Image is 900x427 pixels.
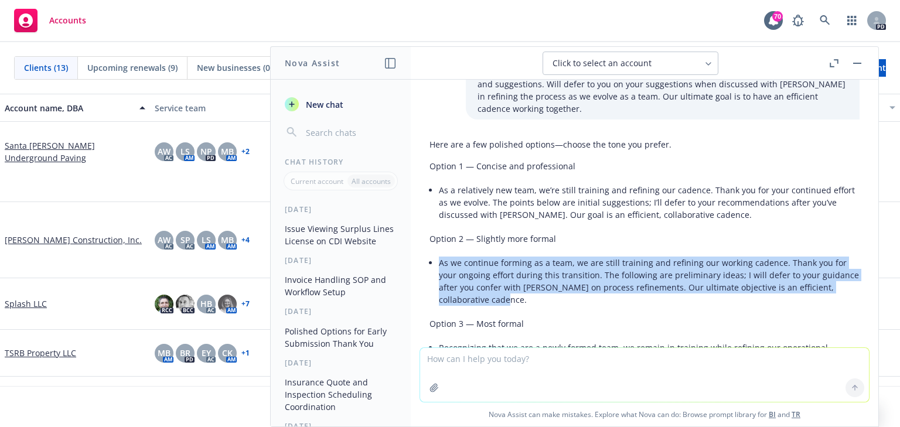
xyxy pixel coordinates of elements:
span: Nova Assist can make mistakes. Explore what Nova can do: Browse prompt library for and [415,402,874,426]
li: As a relatively new team, we’re still training and refining our cadence. Thank you for your conti... [439,182,860,223]
button: Click to select an account [543,52,718,75]
a: Search [813,9,837,32]
span: LS [180,145,190,158]
p: Option 3 — Most formal [429,317,860,330]
a: [PERSON_NAME] Construction, Inc. [5,234,142,246]
span: CK [222,347,233,359]
a: + 2 [241,148,250,155]
a: + 1 [241,350,250,357]
p: All accounts [352,176,391,186]
img: photo [176,295,195,313]
span: HB [200,298,212,310]
button: Issue Viewing Surplus Lines License on CDI Website [280,219,401,251]
p: Here are a few polished options—choose the tone you prefer. [429,138,860,151]
li: As we continue forming as a team, we are still training and refining our working cadence. Thank y... [439,254,860,308]
p: As a relatively new group working together, I recognize we’re still training and refining our cad... [478,53,848,115]
li: Recognizing that we are a newly formed team, we remain in training while refining our operational... [439,339,860,393]
a: TR [792,409,800,419]
button: New chat [280,94,401,115]
a: Report a Bug [786,9,810,32]
button: Polished Options for Early Submission Thank You [280,322,401,353]
a: Switch app [840,9,864,32]
span: AW [158,145,171,158]
span: LS [202,234,211,246]
span: AW [158,234,171,246]
div: [DATE] [271,255,411,265]
button: Invoice Handling SOP and Workflow Setup [280,270,401,302]
input: Search chats [304,124,397,141]
span: New businesses (0) [197,62,272,74]
div: Service team [155,102,295,114]
h1: Nova Assist [285,57,340,69]
a: Accounts [9,4,91,37]
div: [DATE] [271,204,411,214]
span: EY [202,347,211,359]
span: BR [180,347,190,359]
span: Click to select an account [553,57,652,69]
p: Option 2 — Slightly more formal [429,233,860,245]
span: Accounts [49,16,86,25]
span: MB [221,145,234,158]
div: [DATE] [271,306,411,316]
div: Chat History [271,157,411,167]
button: Service team [150,94,300,122]
p: Option 1 — Concise and professional [429,160,860,172]
a: BI [769,409,776,419]
a: + 7 [241,300,250,308]
span: MB [221,234,234,246]
span: NP [200,145,212,158]
img: photo [218,295,237,313]
div: Account name, DBA [5,102,132,114]
button: Insurance Quote and Inspection Scheduling Coordination [280,373,401,416]
img: photo [155,295,173,313]
div: 70 [772,9,783,20]
span: New chat [304,98,343,111]
p: Current account [291,176,343,186]
span: MB [158,347,171,359]
a: TSRB Property LLC [5,347,76,359]
div: [DATE] [271,358,411,368]
span: SP [180,234,190,246]
a: Santa [PERSON_NAME] Underground Paving [5,139,145,164]
a: Splash LLC [5,298,47,310]
span: Upcoming renewals (9) [87,62,178,74]
a: + 4 [241,237,250,244]
span: Clients (13) [24,62,68,74]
